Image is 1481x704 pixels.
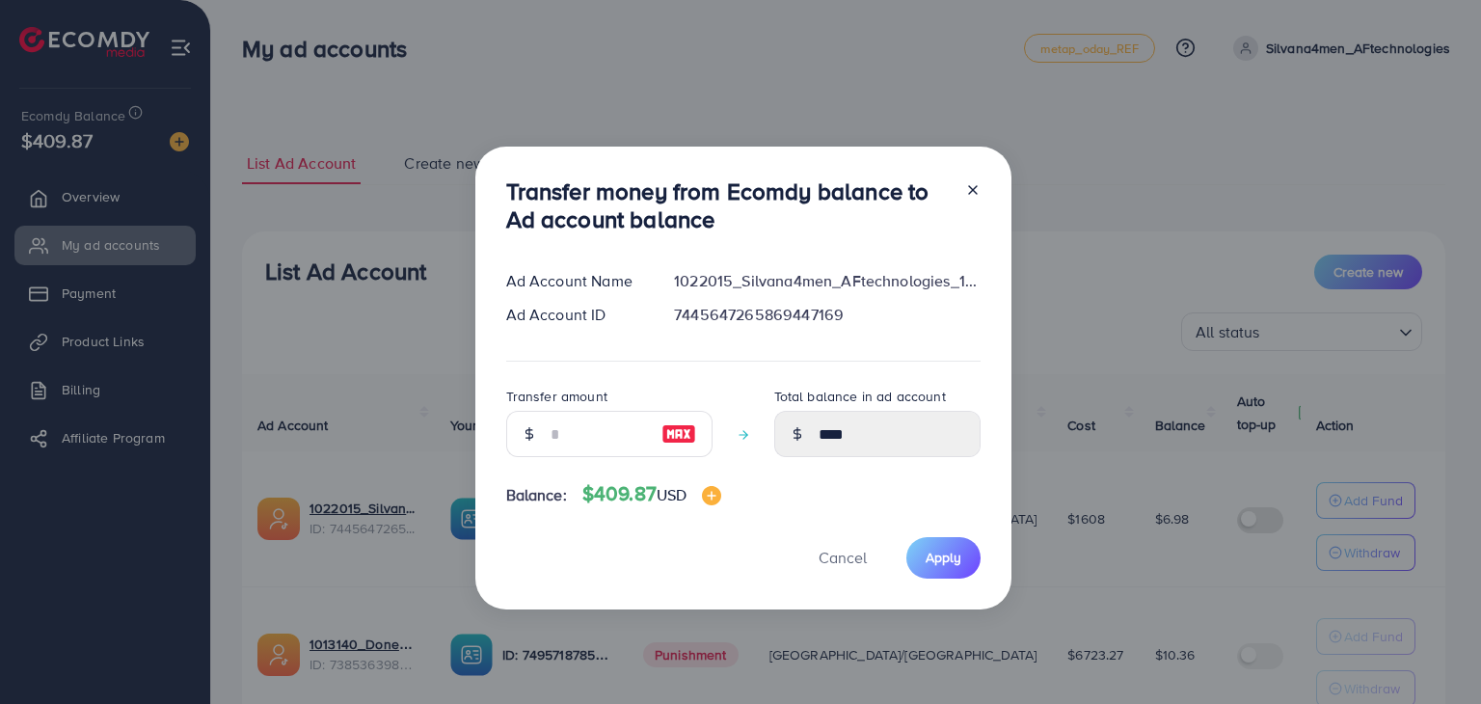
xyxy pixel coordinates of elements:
div: 7445647265869447169 [659,304,995,326]
div: Ad Account ID [491,304,660,326]
span: Balance: [506,484,567,506]
iframe: Chat [1399,617,1467,690]
span: Apply [926,548,961,567]
div: 1022015_Silvana4men_AFtechnologies_1733574856174 [659,270,995,292]
label: Total balance in ad account [774,387,946,406]
button: Apply [906,537,981,579]
h3: Transfer money from Ecomdy balance to Ad account balance [506,177,950,233]
h4: $409.87 [582,482,722,506]
img: image [702,486,721,505]
img: image [661,422,696,446]
div: Ad Account Name [491,270,660,292]
span: Cancel [819,547,867,568]
span: USD [657,484,687,505]
button: Cancel [794,537,891,579]
label: Transfer amount [506,387,607,406]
